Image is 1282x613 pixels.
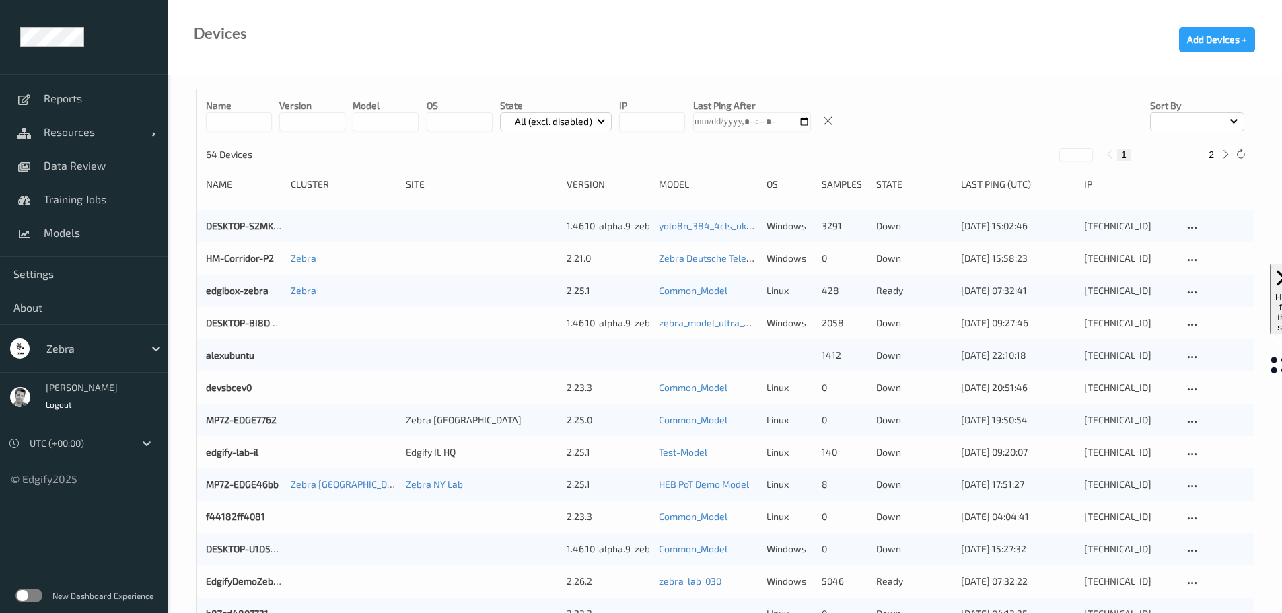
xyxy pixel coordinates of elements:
div: Name [206,178,281,191]
div: 0 [822,381,867,394]
div: [DATE] 09:20:07 [961,445,1074,459]
div: 0 [822,510,867,524]
a: Zebra NY Lab [406,478,463,490]
a: HM-Corridor-P2 [206,252,274,264]
p: windows [767,252,812,265]
div: [DATE] 07:32:41 [961,284,1074,297]
div: 1412 [822,349,867,362]
p: OS [427,99,493,112]
p: State [500,99,612,112]
a: Common_Model [659,543,727,554]
div: 2.25.0 [567,413,649,427]
a: Common_Model [659,285,727,296]
div: [TECHNICAL_ID] [1084,316,1175,330]
div: [DATE] 04:04:41 [961,510,1074,524]
div: Edgify IL HQ [406,445,557,459]
div: 1.46.10-alpha.9-zebra_cape_town [567,542,649,556]
a: Common_Model [659,511,727,522]
a: f44182ff4081 [206,511,265,522]
div: Model [659,178,757,191]
p: ready [876,575,952,588]
a: Zebra [291,285,316,296]
div: Last Ping (UTC) [961,178,1074,191]
p: 64 Devices [206,148,307,161]
div: 8 [822,478,867,491]
div: 0 [822,413,867,427]
div: 0 [822,252,867,265]
a: MP72-EDGE7762 [206,414,277,425]
div: [TECHNICAL_ID] [1084,381,1175,394]
div: [TECHNICAL_ID] [1084,445,1175,459]
div: [DATE] 07:32:22 [961,575,1074,588]
div: 5046 [822,575,867,588]
div: Cluster [291,178,396,191]
div: [TECHNICAL_ID] [1084,284,1175,297]
p: linux [767,381,812,394]
div: 2.25.1 [567,478,649,491]
div: version [567,178,649,191]
p: windows [767,219,812,233]
p: linux [767,445,812,459]
div: [DATE] 15:02:46 [961,219,1074,233]
button: 2 [1205,149,1218,161]
a: Common_Model [659,382,727,393]
p: linux [767,413,812,427]
div: [TECHNICAL_ID] [1084,413,1175,427]
p: ready [876,284,952,297]
div: [DATE] 22:10:18 [961,349,1074,362]
p: All (excl. disabled) [510,115,597,129]
div: 2058 [822,316,867,330]
a: alexubuntu [206,349,254,361]
div: 2.23.3 [567,510,649,524]
p: windows [767,316,812,330]
button: 1 [1117,149,1131,161]
p: down [876,349,952,362]
p: model [353,99,419,112]
a: HEB PoT Demo Model [659,478,749,490]
div: [DATE] 09:27:46 [961,316,1074,330]
a: edgibox-zebra [206,285,269,296]
p: Name [206,99,272,112]
div: 3291 [822,219,867,233]
p: down [876,252,952,265]
p: Sort by [1150,99,1244,112]
a: DESKTOP-BI8D2E0 [206,317,286,328]
div: [DATE] 15:58:23 [961,252,1074,265]
div: Zebra [GEOGRAPHIC_DATA] [406,413,557,427]
div: 2.26.2 [567,575,649,588]
div: 1.46.10-alpha.9-zebra_cape_town [567,219,649,233]
div: Site [406,178,557,191]
div: 2.23.3 [567,381,649,394]
a: Zebra Deutsche Telekom Demo [DATE] (v2) [DATE] 15:18 Auto Save [659,252,940,264]
a: Common_Model [659,414,727,425]
p: down [876,445,952,459]
div: [TECHNICAL_ID] [1084,575,1175,588]
div: [TECHNICAL_ID] [1084,478,1175,491]
a: DESKTOP-U1D5Q6T [206,543,287,554]
p: down [876,413,952,427]
div: [TECHNICAL_ID] [1084,349,1175,362]
div: OS [767,178,812,191]
div: 2.21.0 [567,252,649,265]
div: 428 [822,284,867,297]
div: ip [1084,178,1175,191]
p: down [876,542,952,556]
a: zebra_lab_030 [659,575,721,587]
div: [TECHNICAL_ID] [1084,219,1175,233]
a: Zebra [291,252,316,264]
a: yolo8n_384_4cls_uk_lab_v2 [659,220,778,231]
div: [DATE] 20:51:46 [961,381,1074,394]
p: down [876,316,952,330]
a: Zebra [GEOGRAPHIC_DATA] [291,478,406,490]
p: down [876,219,952,233]
a: EdgifyDemoZebraZEC [206,575,299,587]
a: devsbcev0 [206,382,252,393]
p: linux [767,510,812,524]
p: linux [767,284,812,297]
div: State [876,178,952,191]
div: [TECHNICAL_ID] [1084,510,1175,524]
div: 140 [822,445,867,459]
div: [DATE] 19:50:54 [961,413,1074,427]
p: IP [619,99,685,112]
a: Test-Model [659,446,707,458]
